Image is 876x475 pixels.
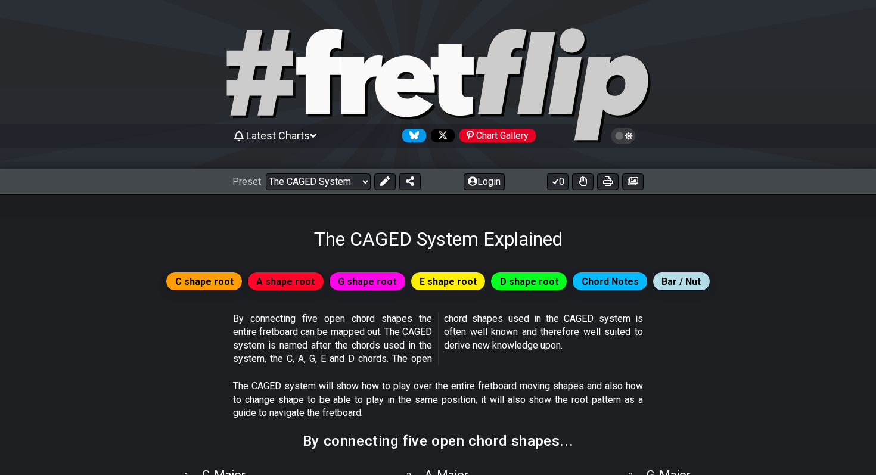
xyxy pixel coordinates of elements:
[464,173,505,190] button: Login
[175,273,234,290] span: C shape root
[314,228,563,250] h1: The CAGED System Explained
[426,129,455,142] a: Follow #fretflip at X
[547,173,569,190] button: 0
[582,273,639,290] span: Chord Notes
[399,173,421,190] button: Share Preset
[246,129,310,142] span: Latest Charts
[374,173,396,190] button: Edit Preset
[232,176,261,187] span: Preset
[397,129,426,142] a: Follow #fretflip at Bluesky
[233,312,643,366] p: By connecting five open chord shapes the entire fretboard can be mapped out. The CAGED system is ...
[256,273,315,290] span: A shape root
[622,173,644,190] button: Create image
[459,129,536,142] div: Chart Gallery
[572,173,594,190] button: Toggle Dexterity for all fretkits
[661,273,701,290] span: Bar / Nut
[617,131,630,141] span: Toggle light / dark theme
[303,434,573,448] h2: By connecting five open chord shapes...
[597,173,619,190] button: Print
[266,173,371,190] select: Preset
[233,380,643,420] p: The CAGED system will show how to play over the entire fretboard moving shapes and also how to ch...
[500,273,558,290] span: D shape root
[338,273,396,290] span: G shape root
[455,129,536,142] a: #fretflip at Pinterest
[420,273,477,290] span: E shape root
